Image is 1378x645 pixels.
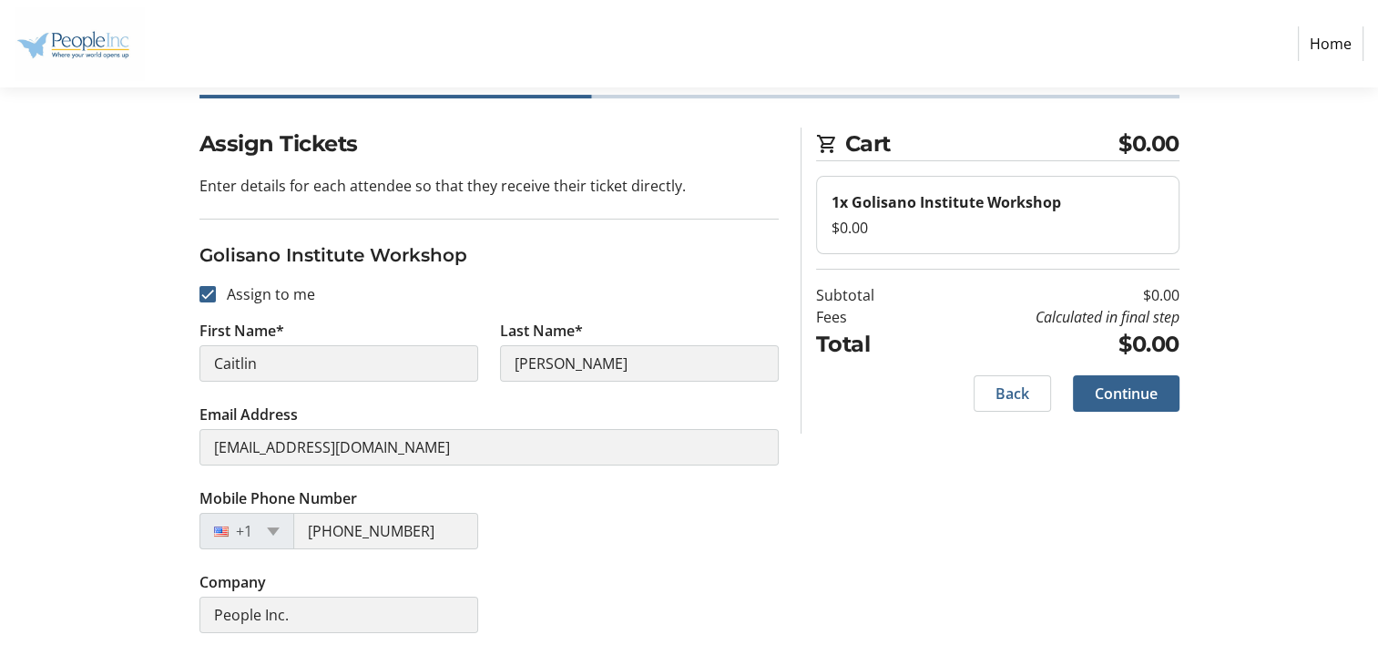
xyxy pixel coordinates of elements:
[816,328,921,361] td: Total
[816,306,921,328] td: Fees
[995,383,1029,404] span: Back
[832,217,1164,239] div: $0.00
[199,175,779,197] p: Enter details for each attendee so that they receive their ticket directly.
[293,513,478,549] input: (201) 555-0123
[1298,26,1363,61] a: Home
[845,128,1119,160] span: Cart
[15,7,144,80] img: People Inc.'s Logo
[199,487,357,509] label: Mobile Phone Number
[199,241,779,269] h3: Golisano Institute Workshop
[199,128,779,160] h2: Assign Tickets
[1095,383,1158,404] span: Continue
[199,320,284,342] label: First Name*
[199,404,298,425] label: Email Address
[832,192,1061,212] strong: 1x Golisano Institute Workshop
[921,328,1179,361] td: $0.00
[216,283,315,305] label: Assign to me
[500,320,583,342] label: Last Name*
[1073,375,1179,412] button: Continue
[921,284,1179,306] td: $0.00
[921,306,1179,328] td: Calculated in final step
[816,284,921,306] td: Subtotal
[1118,128,1179,160] span: $0.00
[199,571,266,593] label: Company
[974,375,1051,412] button: Back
